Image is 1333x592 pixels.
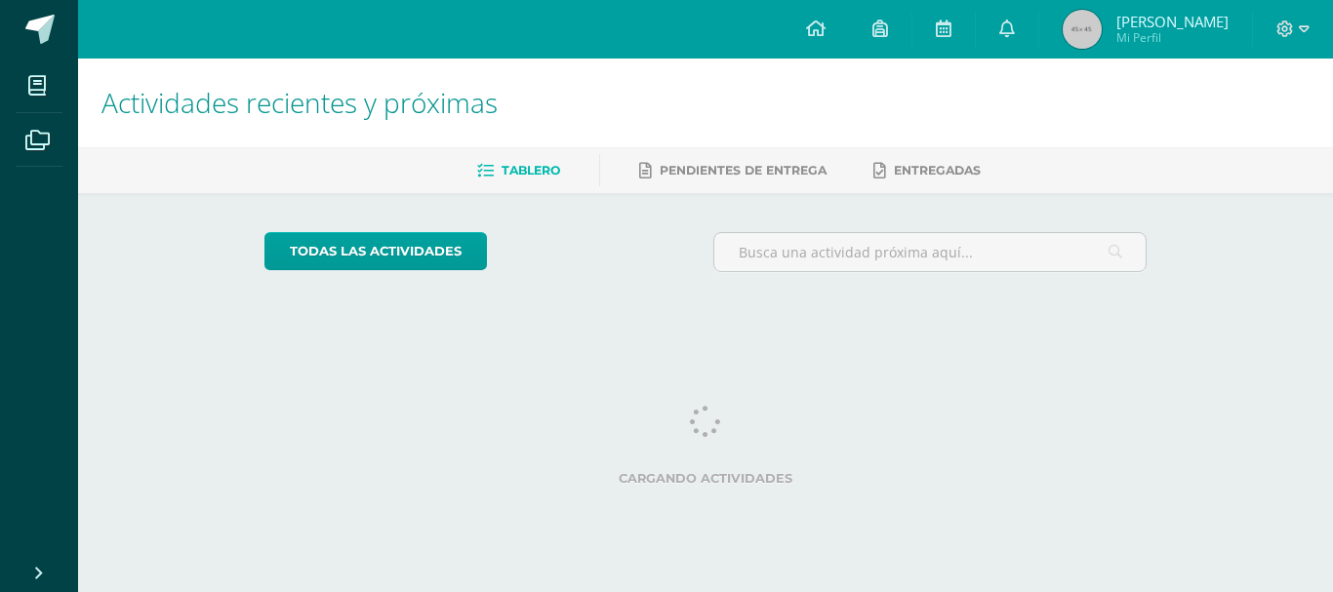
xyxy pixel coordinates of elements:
span: Tablero [502,163,560,178]
a: Pendientes de entrega [639,155,827,186]
span: Actividades recientes y próximas [101,84,498,121]
span: [PERSON_NAME] [1116,12,1229,31]
a: Tablero [477,155,560,186]
a: todas las Actividades [264,232,487,270]
input: Busca una actividad próxima aquí... [714,233,1147,271]
label: Cargando actividades [264,471,1148,486]
span: Mi Perfil [1116,29,1229,46]
span: Entregadas [894,163,981,178]
a: Entregadas [873,155,981,186]
span: Pendientes de entrega [660,163,827,178]
img: 45x45 [1063,10,1102,49]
